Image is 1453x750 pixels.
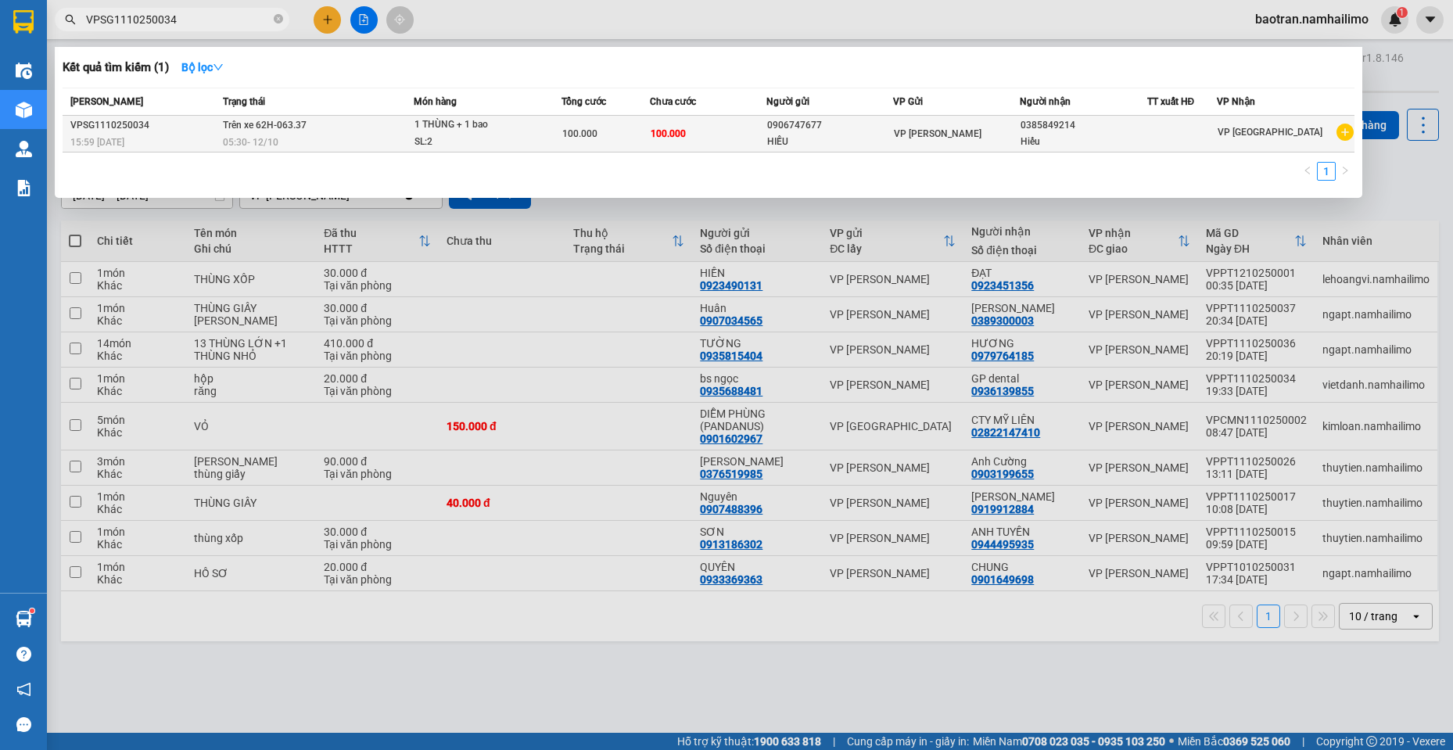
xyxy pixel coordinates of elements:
[16,141,32,157] img: warehouse-icon
[13,10,34,34] img: logo-vxr
[1298,162,1317,181] button: left
[767,117,892,134] div: 0906747677
[651,128,686,139] span: 100.000
[8,8,63,63] img: logo.jpg
[223,137,278,148] span: 05:30 - 12/10
[213,62,224,73] span: down
[1020,96,1071,107] span: Người nhận
[650,96,696,107] span: Chưa cước
[1317,162,1336,181] li: 1
[223,96,265,107] span: Trạng thái
[70,137,124,148] span: 15:59 [DATE]
[16,63,32,79] img: warehouse-icon
[414,117,532,134] div: 1 THÙNG + 1 bao
[1336,162,1354,181] li: Next Page
[1318,163,1335,180] a: 1
[63,59,169,76] h3: Kết quả tìm kiếm ( 1 )
[86,11,271,28] input: Tìm tên, số ĐT hoặc mã đơn
[274,14,283,23] span: close-circle
[1217,96,1255,107] span: VP Nhận
[1336,162,1354,181] button: right
[1298,162,1317,181] li: Previous Page
[1147,96,1195,107] span: TT xuất HĐ
[274,13,283,27] span: close-circle
[1336,124,1354,141] span: plus-circle
[16,180,32,196] img: solution-icon
[8,8,227,66] li: Nam Hải Limousine
[8,84,108,136] li: VP VP [PERSON_NAME] Lão
[223,120,307,131] span: Trên xe 62H-063.37
[16,102,32,118] img: warehouse-icon
[1340,166,1350,175] span: right
[414,96,457,107] span: Món hàng
[65,14,76,25] span: search
[561,96,606,107] span: Tổng cước
[30,608,34,613] sup: 1
[70,96,143,107] span: [PERSON_NAME]
[16,717,31,732] span: message
[181,61,224,74] strong: Bộ lọc
[16,682,31,697] span: notification
[16,611,32,627] img: warehouse-icon
[16,647,31,662] span: question-circle
[1218,127,1322,138] span: VP [GEOGRAPHIC_DATA]
[108,84,208,119] li: VP VP [PERSON_NAME]
[766,96,809,107] span: Người gửi
[1021,117,1146,134] div: 0385849214
[562,128,597,139] span: 100.000
[414,134,532,151] div: SL: 2
[767,134,892,150] div: HIẾU
[1021,134,1146,150] div: Hiếu
[894,128,981,139] span: VP [PERSON_NAME]
[169,55,236,80] button: Bộ lọcdown
[70,117,218,134] div: VPSG1110250034
[893,96,923,107] span: VP Gửi
[1303,166,1312,175] span: left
